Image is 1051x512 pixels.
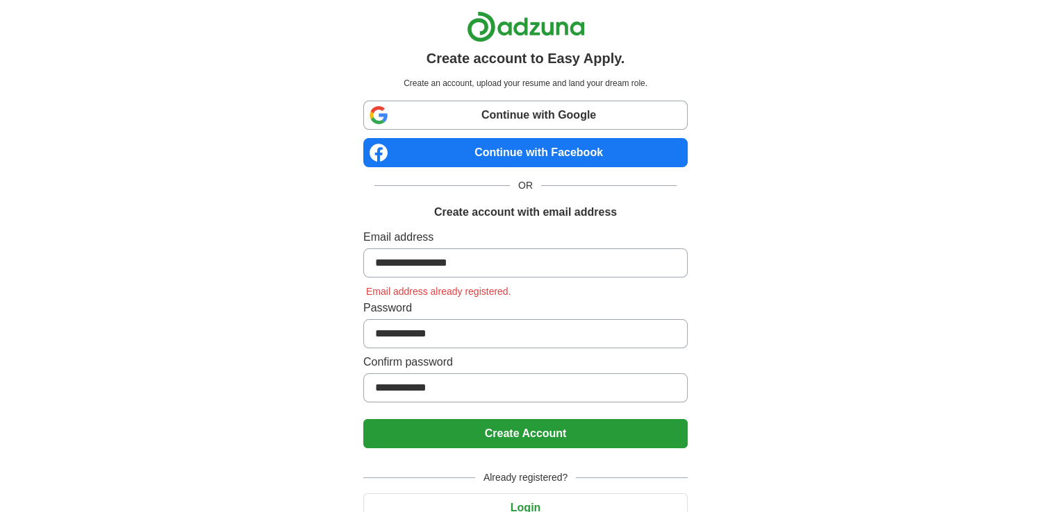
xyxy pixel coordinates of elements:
a: Continue with Facebook [363,138,688,167]
label: Confirm password [363,354,688,370]
button: Create Account [363,419,688,448]
span: Email address already registered. [363,286,514,297]
a: Continue with Google [363,101,688,130]
h1: Create account to Easy Apply. [427,48,625,69]
p: Create an account, upload your resume and land your dream role. [366,77,685,89]
img: Adzuna logo [467,11,585,42]
h1: Create account with email address [434,204,617,221]
span: OR [510,178,541,193]
label: Password [363,300,688,316]
span: Already registered? [475,470,576,485]
label: Email address [363,229,688,246]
